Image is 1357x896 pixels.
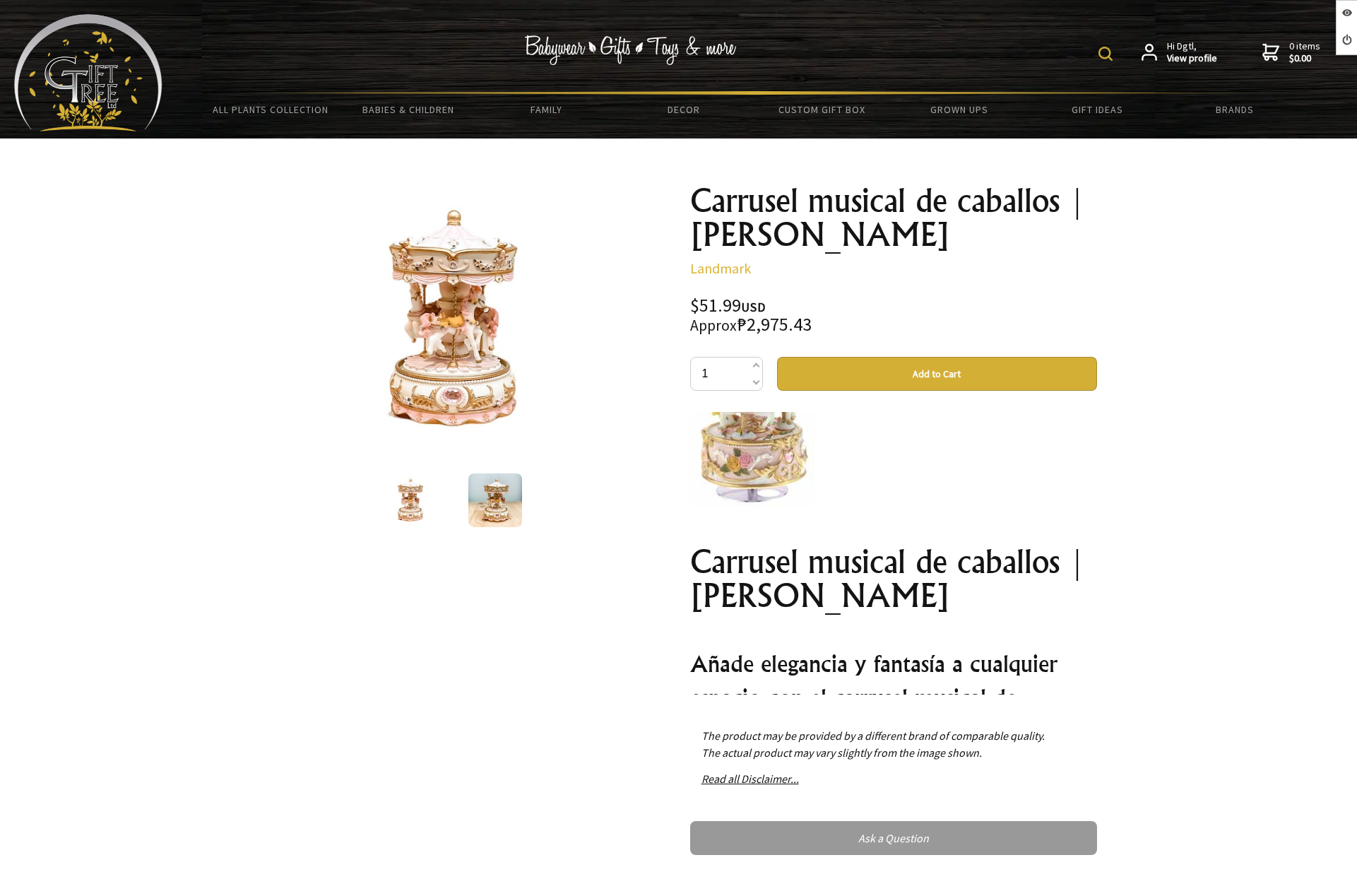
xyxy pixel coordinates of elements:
[690,412,1097,695] div: Este precioso carrusel musical de cuerda encantará a cualquier niño. [PERSON_NAME] cuerda a la ca...
[690,316,737,335] small: Approx
[690,545,1097,613] h1: Carrusel musical de caballos | [PERSON_NAME]
[690,647,1097,748] h2: Añade elegancia y fantasía a cualquier espacio con el carrusel musical de caballos [PERSON_NAME]
[1098,47,1113,61] img: product search
[202,95,340,124] a: All Plants Collection
[690,184,1097,252] h1: Carrusel musical de caballos | [PERSON_NAME]
[1029,95,1166,124] a: Gift Ideas
[1166,95,1304,124] a: Brands
[777,357,1096,391] button: Add to Cart
[690,297,1097,334] div: $51.99 ₱2,975.43
[468,473,522,527] img: Carrusel musical de caballos | Rosa claro
[340,95,478,124] a: Babies & Children
[701,727,1086,761] p: The product may be provided by a different brand of comparable quality. The actual product may va...
[741,299,766,315] span: USD
[690,259,751,277] a: Landmark
[1289,52,1320,65] strong: $0.00
[1142,40,1217,65] a: Hi Dgtl,View profile
[1167,40,1217,65] span: Hi Dgtl,
[753,95,891,124] a: Custom Gift Box
[384,473,437,527] img: Carrusel musical de caballos | Rosa claro
[891,95,1029,124] a: Grown Ups
[701,772,799,786] a: Read all Disclaimer...
[1262,40,1320,65] a: 0 items$0.00
[1289,40,1320,65] span: 0 items
[14,14,162,131] img: Babyware - Gifts - Toys and more...
[1167,52,1217,65] strong: View profile
[615,95,753,124] a: Decor
[525,35,737,65] img: Babywear - Gifts - Toys & more
[478,95,615,124] a: Family
[317,184,588,455] img: Carrusel musical de caballos | Rosa claro
[690,821,1097,855] a: Ask a Question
